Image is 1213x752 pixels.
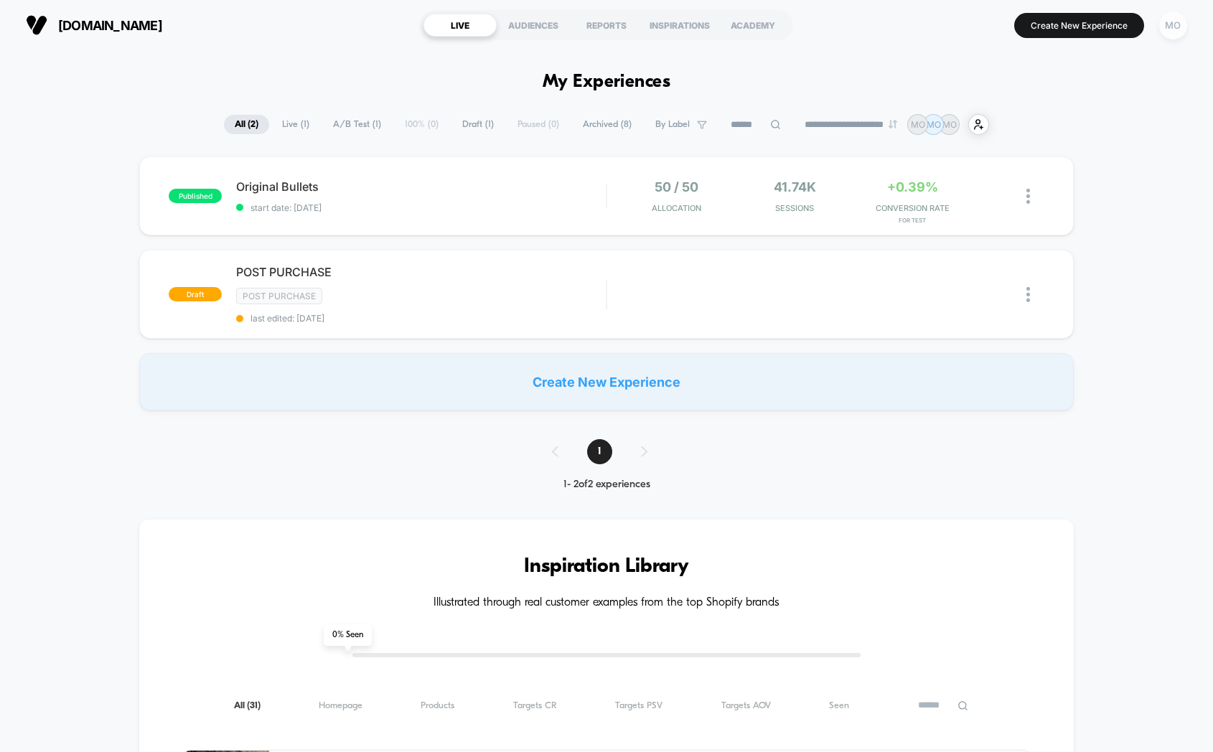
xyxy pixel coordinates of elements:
[182,596,1030,610] h4: Illustrated through real customer examples from the top Shopify brands
[169,287,222,301] span: draft
[655,179,698,194] span: 50 / 50
[513,700,557,711] span: Targets CR
[451,115,505,134] span: Draft ( 1 )
[423,14,497,37] div: LIVE
[942,119,957,130] p: MO
[247,701,261,710] span: ( 31 )
[889,120,897,128] img: end
[716,14,790,37] div: ACADEMY
[887,179,938,194] span: +0.39%
[224,115,269,134] span: All ( 2 )
[655,119,690,130] span: By Label
[570,14,643,37] div: REPORTS
[236,179,606,194] span: Original Bullets
[271,115,320,134] span: Live ( 1 )
[1026,189,1030,204] img: close
[572,115,642,134] span: Archived ( 8 )
[236,265,606,279] span: POST PURCHASE
[236,288,322,304] span: Post Purchase
[911,119,925,130] p: MO
[497,14,570,37] div: AUDIENCES
[26,14,47,36] img: Visually logo
[739,203,850,213] span: Sessions
[857,217,968,224] span: for Test
[543,72,671,93] h1: My Experiences
[721,700,771,711] span: Targets AOV
[234,700,261,711] span: All
[538,479,676,491] div: 1 - 2 of 2 experiences
[139,353,1073,410] div: Create New Experience
[324,624,372,646] span: 0 % Seen
[927,119,941,130] p: MO
[322,115,392,134] span: A/B Test ( 1 )
[319,700,362,711] span: Homepage
[1026,287,1030,302] img: close
[236,313,606,324] span: last edited: [DATE]
[421,700,454,711] span: Products
[236,202,606,213] span: start date: [DATE]
[182,555,1030,578] h3: Inspiration Library
[1159,11,1187,39] div: MO
[58,18,162,33] span: [DOMAIN_NAME]
[857,203,968,213] span: CONVERSION RATE
[615,700,662,711] span: Targets PSV
[774,179,816,194] span: 41.74k
[22,14,167,37] button: [DOMAIN_NAME]
[169,189,222,203] span: published
[652,203,701,213] span: Allocation
[829,700,849,711] span: Seen
[1014,13,1144,38] button: Create New Experience
[643,14,716,37] div: INSPIRATIONS
[587,439,612,464] span: 1
[1155,11,1191,40] button: MO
